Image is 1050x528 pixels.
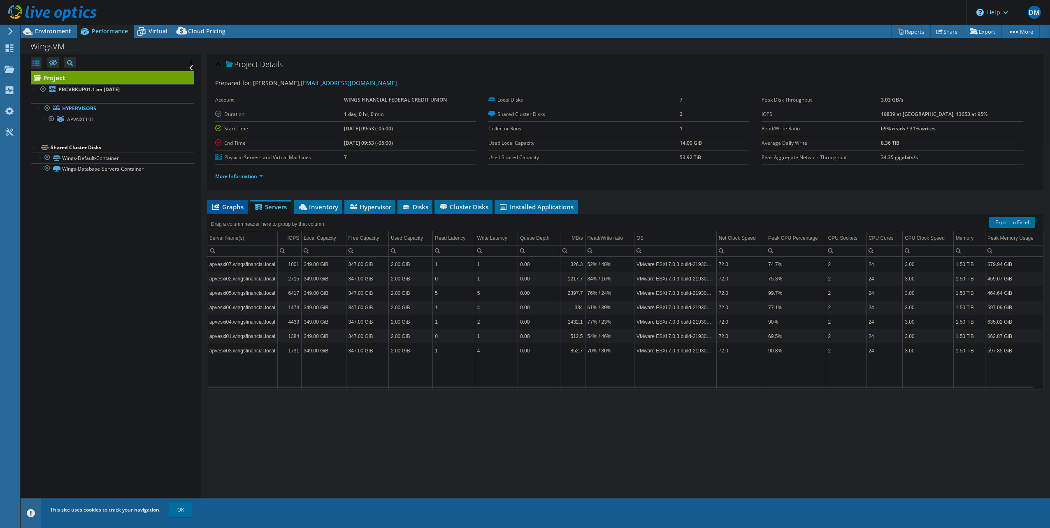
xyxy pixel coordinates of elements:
[826,271,866,286] td: Column CPU Sockets, Value 2
[277,343,301,358] td: Column IOPS, Value 1731
[762,153,880,162] label: Peak Aggregate Network Throughput
[680,96,683,103] b: 7
[31,71,194,84] a: Project
[891,25,931,38] a: Reports
[31,153,194,163] a: Wings-Default-Container
[762,110,880,118] label: IOPS
[768,233,818,243] div: Peak CPU Percentage
[866,343,902,358] td: Column CPU Cores, Value 24
[277,286,301,300] td: Column IOPS, Value 6417
[215,125,344,133] label: Start Time
[346,300,388,315] td: Column Free Capacity, Value 347.00 GiB
[866,286,902,300] td: Column CPU Cores, Value 24
[207,300,278,315] td: Column Server Name(s), Value apvesxi06.wingsfinancial.local
[346,231,388,245] td: Free Capacity Column
[215,153,344,162] label: Physical Servers and Virtual Machines
[716,315,766,329] td: Column Net Clock Speed, Value 72.0
[488,139,680,147] label: Used Local Capacity
[985,286,1043,300] td: Column Peak Memory Usage, Value 464.64 GiB
[215,96,344,104] label: Account
[391,233,423,243] div: Used Capacity
[346,257,388,271] td: Column Free Capacity, Value 347.00 GiB
[585,231,634,245] td: Read/Write ratio Column
[766,271,826,286] td: Column Peak CPU Percentage, Value 75.3%
[304,233,336,243] div: Local Capacity
[766,245,826,256] td: Column Peak CPU Percentage, Filter cell
[388,343,432,358] td: Column Used Capacity, Value 2.00 GiB
[207,286,278,300] td: Column Server Name(s), Value apvesxi05.wingsfinancial.local
[826,300,866,315] td: Column CPU Sockets, Value 2
[346,343,388,358] td: Column Free Capacity, Value 347.00 GiB
[585,300,634,315] td: Column Read/Write ratio, Value 61% / 39%
[518,245,560,256] td: Column Queue Depth, Filter cell
[31,84,194,95] a: PRCVBKUP01.1 on [DATE]
[348,203,391,211] span: Hypervisor
[260,59,283,69] span: Details
[344,154,347,161] b: 7
[826,286,866,300] td: Column CPU Sockets, Value 2
[215,173,263,180] a: More Information
[302,245,346,256] td: Column Local Capacity, Filter cell
[346,286,388,300] td: Column Free Capacity, Value 347.00 GiB
[215,79,252,87] label: Prepared for:
[1028,6,1041,19] span: DM
[209,218,326,230] div: Drag a column header here to group by that column
[766,300,826,315] td: Column Peak CPU Percentage, Value 77.1%
[989,217,1035,228] a: Export to Excel
[433,329,475,343] td: Column Read Latency, Value 0
[953,315,985,329] td: Column Memory, Value 1.50 TiB
[477,233,507,243] div: Write Latency
[433,286,475,300] td: Column Read Latency, Value 5
[766,231,826,245] td: Peak CPU Percentage Column
[634,245,716,256] td: Column OS, Filter cell
[67,116,94,123] span: APVNXCL01
[518,271,560,286] td: Column Queue Depth, Value 0.00
[762,125,880,133] label: Read/Write Ratio
[439,203,488,211] span: Cluster Disks
[680,139,702,146] b: 14.00 GiB
[346,315,388,329] td: Column Free Capacity, Value 347.00 GiB
[149,27,167,35] span: Virtual
[207,214,1043,389] div: Data grid
[433,271,475,286] td: Column Read Latency, Value 0
[869,233,894,243] div: CPU Cores
[346,271,388,286] td: Column Free Capacity, Value 347.00 GiB
[518,286,560,300] td: Column Queue Depth, Value 0.00
[953,300,985,315] td: Column Memory, Value 1.50 TiB
[302,315,346,329] td: Column Local Capacity, Value 349.00 GiB
[866,231,902,245] td: CPU Cores Column
[987,233,1034,243] div: Peak Memory Usage
[985,271,1043,286] td: Column Peak Memory Usage, Value 459.07 GiB
[51,143,194,153] div: Shared Cluster Disks
[31,114,194,125] a: APVNXCL01
[985,231,1043,245] td: Peak Memory Usage Column
[903,286,953,300] td: Column CPU Clock Speed, Value 3.00
[298,203,338,211] span: Inventory
[903,231,953,245] td: CPU Clock Speed Column
[585,271,634,286] td: Column Read/Write ratio, Value 84% / 16%
[826,231,866,245] td: CPU Sockets Column
[277,257,301,271] td: Column IOPS, Value 1001
[680,154,701,161] b: 53.92 TiB
[207,315,278,329] td: Column Server Name(s), Value apvesxi04.wingsfinancial.local
[277,300,301,315] td: Column IOPS, Value 1474
[302,343,346,358] td: Column Local Capacity, Value 349.00 GiB
[680,111,683,118] b: 2
[953,286,985,300] td: Column Memory, Value 1.50 TiB
[560,257,585,271] td: Column MB/s, Value 326.3
[766,286,826,300] td: Column Peak CPU Percentage, Value 99.7%
[585,257,634,271] td: Column Read/Write ratio, Value 52% / 48%
[905,233,945,243] div: CPU Clock Speed
[680,125,683,132] b: 1
[302,329,346,343] td: Column Local Capacity, Value 349.00 GiB
[518,300,560,315] td: Column Queue Depth, Value 0.00
[169,503,192,517] a: OK
[585,343,634,358] td: Column Read/Write ratio, Value 70% / 30%
[881,139,899,146] b: 8.36 TiB
[716,300,766,315] td: Column Net Clock Speed, Value 72.0
[488,153,680,162] label: Used Shared Capacity
[560,245,585,256] td: Column MB/s, Filter cell
[475,315,518,329] td: Column Write Latency, Value 2
[475,271,518,286] td: Column Write Latency, Value 1
[277,231,301,245] td: IOPS Column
